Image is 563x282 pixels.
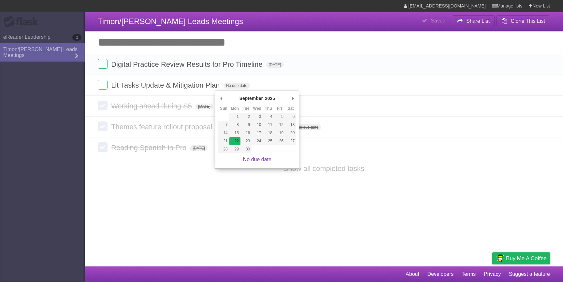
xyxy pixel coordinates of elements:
[274,137,285,145] button: 26
[190,145,208,151] span: [DATE]
[274,121,285,129] button: 12
[240,113,252,121] button: 2
[238,93,264,103] div: September
[285,121,296,129] button: 13
[224,83,250,89] span: No due date
[263,113,274,121] button: 4
[98,121,108,131] label: Done
[252,137,263,145] button: 24
[218,121,229,129] button: 7
[240,137,252,145] button: 23
[98,142,108,152] label: Done
[263,121,274,129] button: 11
[406,268,419,280] a: About
[229,113,240,121] button: 1
[98,17,243,26] span: Timon/[PERSON_NAME] Leads Meetings
[111,81,221,89] span: Lit Tasks Update & Mitigation Plan
[506,253,547,264] span: Buy me a coffee
[253,106,261,111] abbr: Wednesday
[492,252,550,264] a: Buy me a coffee
[240,121,252,129] button: 9
[111,123,293,131] span: Themes feature rollout proposal impacting 16.6 and 16.7
[218,145,229,153] button: 28
[218,129,229,137] button: 14
[231,106,239,111] abbr: Monday
[264,93,276,103] div: 2025
[265,106,272,111] abbr: Thursday
[240,145,252,153] button: 30
[229,129,240,137] button: 15
[263,129,274,137] button: 18
[427,268,454,280] a: Developers
[98,59,108,69] label: Done
[496,253,504,264] img: Buy me a coffee
[252,129,263,137] button: 17
[111,60,264,68] span: Digital Practice Review Results for Pro Timeline
[111,102,194,110] span: Working ahead during S5
[218,137,229,145] button: 21
[229,145,240,153] button: 29
[72,34,81,41] b: 0
[229,121,240,129] button: 8
[263,137,274,145] button: 25
[511,18,545,24] b: Clone This List
[274,129,285,137] button: 19
[3,16,42,28] div: Flask
[466,18,490,24] b: Share List
[509,268,550,280] a: Suggest a feature
[252,113,263,121] button: 3
[243,157,271,162] a: No due date
[252,121,263,129] button: 10
[195,104,213,109] span: [DATE]
[240,129,252,137] button: 16
[266,62,284,68] span: [DATE]
[295,124,321,130] span: No due date
[462,268,476,280] a: Terms
[283,164,364,173] a: Show all completed tasks
[285,113,296,121] button: 6
[285,129,296,137] button: 20
[274,113,285,121] button: 5
[290,93,296,103] button: Next Month
[229,137,240,145] button: 22
[98,80,108,90] label: Done
[496,15,550,27] button: Clone This List
[98,101,108,110] label: Done
[431,18,445,23] b: Saved
[111,144,188,152] span: Reading Spanish in Pro
[484,268,501,280] a: Privacy
[277,106,282,111] abbr: Friday
[243,106,249,111] abbr: Tuesday
[218,93,224,103] button: Previous Month
[220,106,227,111] abbr: Sunday
[285,137,296,145] button: 27
[452,15,495,27] button: Share List
[288,106,294,111] abbr: Saturday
